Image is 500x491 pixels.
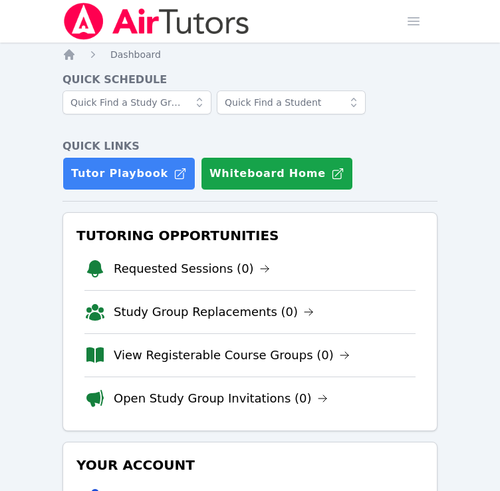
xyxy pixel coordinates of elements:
[62,72,437,88] h4: Quick Schedule
[110,48,161,61] a: Dashboard
[114,259,270,278] a: Requested Sessions (0)
[114,303,314,321] a: Study Group Replacements (0)
[62,138,437,154] h4: Quick Links
[62,48,437,61] nav: Breadcrumb
[217,90,366,114] input: Quick Find a Student
[62,157,195,190] a: Tutor Playbook
[62,3,251,40] img: Air Tutors
[62,90,211,114] input: Quick Find a Study Group
[114,389,328,408] a: Open Study Group Invitations (0)
[74,224,426,247] h3: Tutoring Opportunities
[201,157,353,190] button: Whiteboard Home
[74,453,426,477] h3: Your Account
[110,49,161,60] span: Dashboard
[114,346,350,365] a: View Registerable Course Groups (0)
